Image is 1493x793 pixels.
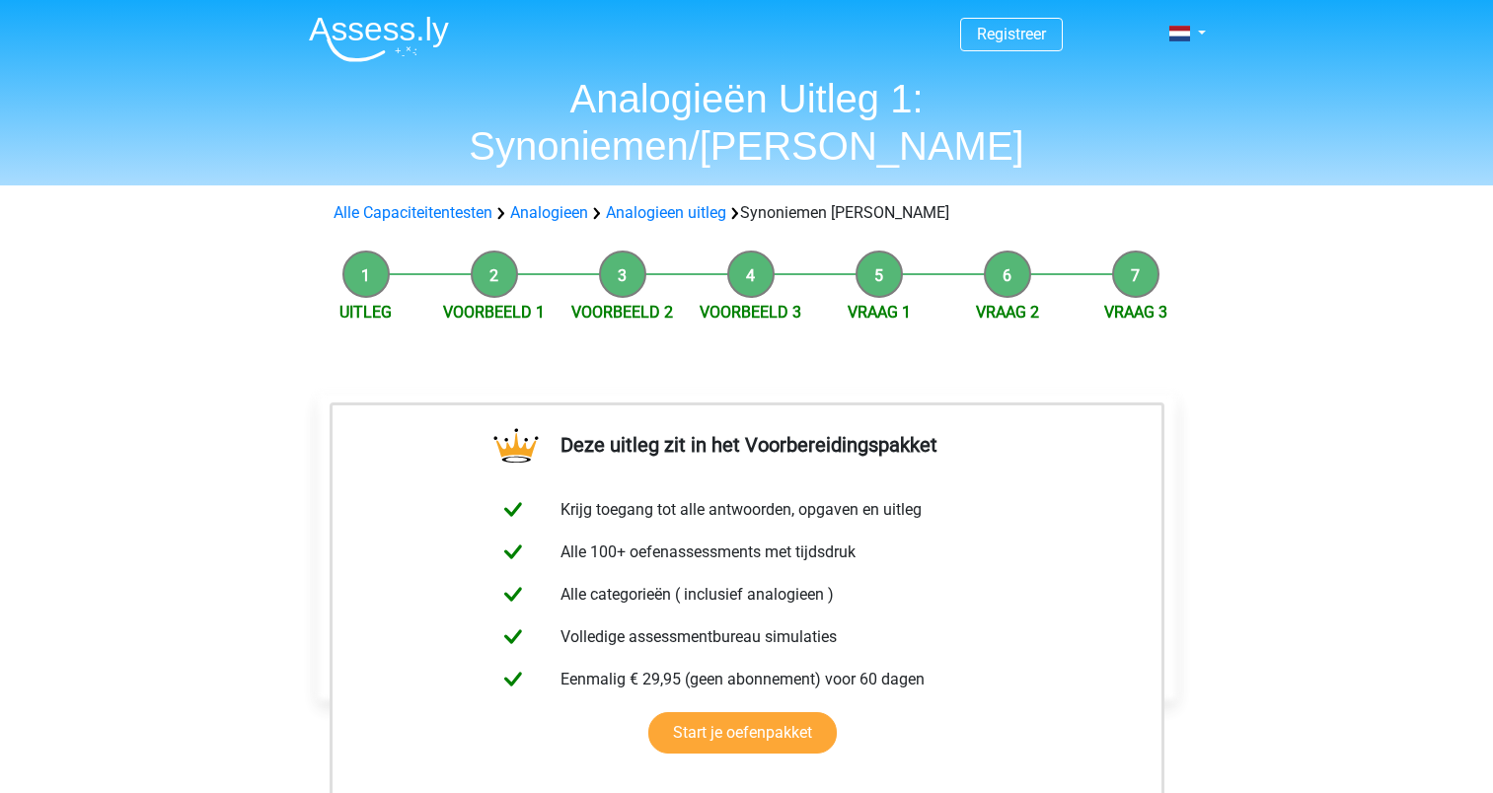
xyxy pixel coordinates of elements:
a: Registreer [977,25,1046,43]
div: Synoniemen [PERSON_NAME] [326,201,1168,225]
a: Analogieen uitleg [606,203,726,222]
a: Start je oefenpakket [648,712,837,754]
a: Vraag 1 [848,303,911,322]
a: Voorbeeld 2 [571,303,673,322]
a: Voorbeeld 1 [443,303,545,322]
a: Analogieen [510,203,588,222]
a: Alle Capaciteitentesten [334,203,492,222]
a: Voorbeeld 3 [700,303,801,322]
h1: Analogieën Uitleg 1: Synoniemen/[PERSON_NAME] [293,75,1201,170]
a: Vraag 2 [976,303,1039,322]
a: Uitleg [339,303,392,322]
a: Vraag 3 [1104,303,1167,322]
img: Assessly [309,16,449,62]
